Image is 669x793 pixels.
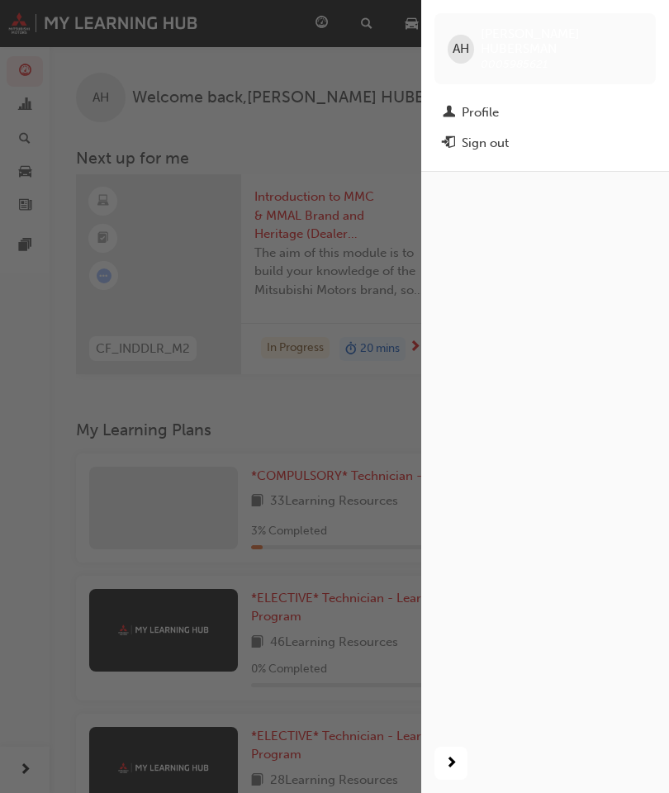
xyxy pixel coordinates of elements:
span: AH [453,40,469,59]
button: Sign out [434,128,656,159]
span: man-icon [443,106,455,121]
span: [PERSON_NAME] HUBERSMAN [481,26,643,56]
div: Sign out [462,134,509,153]
span: 0005985621 [481,57,548,71]
span: next-icon [445,753,458,774]
a: Profile [434,97,656,128]
div: Profile [462,103,499,122]
span: exit-icon [443,136,455,151]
